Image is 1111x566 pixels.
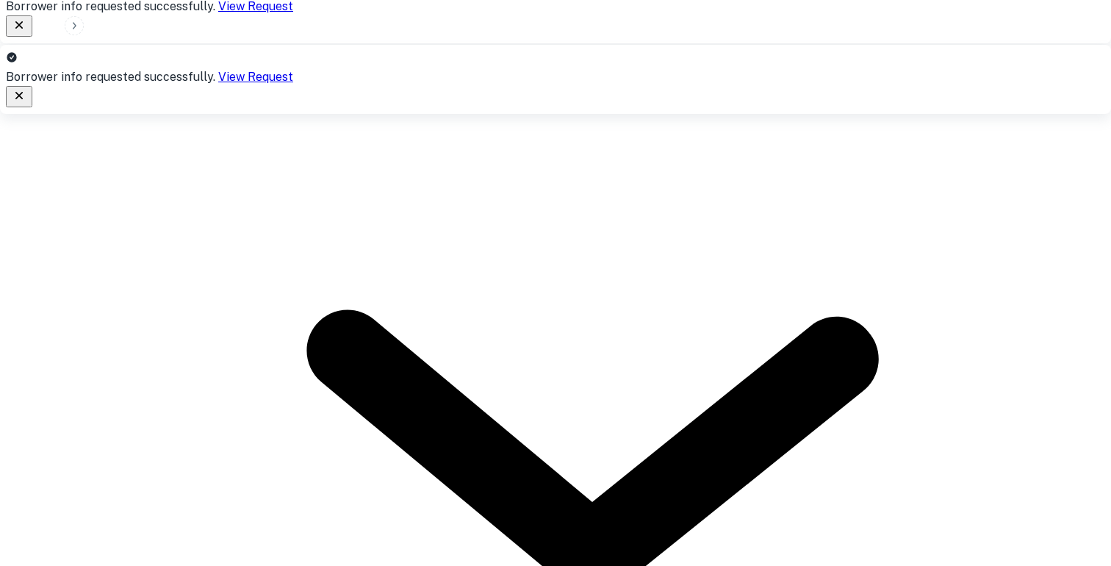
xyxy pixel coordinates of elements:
[1038,448,1111,519] iframe: Chat Widget
[218,70,293,84] a: View Request
[6,68,1105,86] p: Borrower info requested successfully.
